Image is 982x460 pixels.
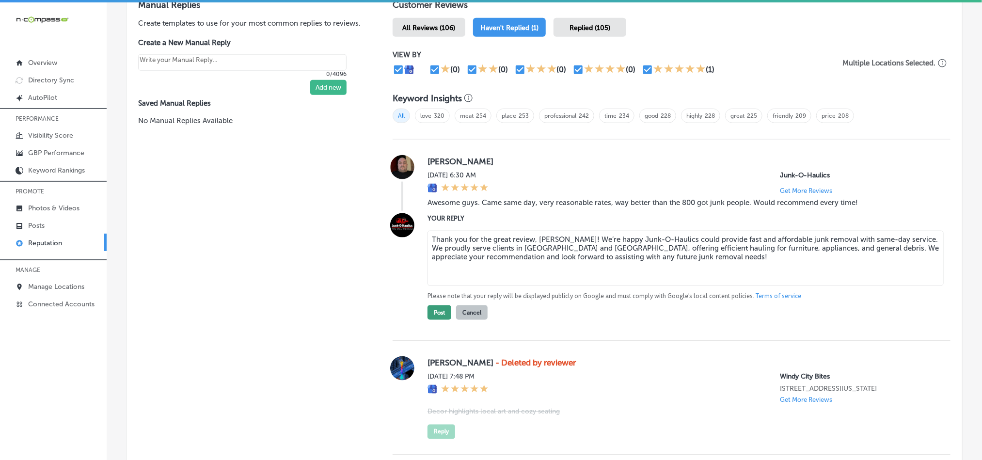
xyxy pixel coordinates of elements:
[686,112,702,119] a: highly
[434,112,444,119] a: 320
[428,157,935,166] label: [PERSON_NAME]
[584,64,626,76] div: 4 Stars
[619,112,629,119] a: 234
[138,115,362,126] p: No Manual Replies Available
[138,71,347,78] p: 0/4096
[838,112,849,119] a: 208
[428,171,489,179] label: [DATE] 6:30 AM
[138,38,347,47] label: Create a New Manual Reply
[780,372,935,381] p: Windy City Bites
[441,384,489,395] div: 5 Stars
[780,384,935,393] p: 114 N Indiana Ave
[428,358,935,367] label: [PERSON_NAME]
[420,112,431,119] a: love
[428,215,935,222] label: YOUR REPLY
[645,112,658,119] a: good
[428,372,489,381] label: [DATE] 7:48 PM
[138,99,362,108] label: Saved Manual Replies
[428,231,944,286] textarea: Thank you for the great review, [PERSON_NAME]! We’re happy Junk-O-Haulics could provide fast and ...
[773,112,793,119] a: friendly
[780,397,832,404] p: Get More Reviews
[780,187,832,194] p: Get More Reviews
[747,112,757,119] a: 225
[705,112,715,119] a: 228
[626,65,635,74] div: (0)
[428,292,935,301] p: Please note that your reply will be displayed publicly on Google and must comply with Google's lo...
[28,222,45,230] p: Posts
[480,24,539,32] span: Haven't Replied (1)
[730,112,744,119] a: great
[544,112,576,119] a: professional
[28,149,84,157] p: GBP Performance
[16,15,69,24] img: 660ab0bf-5cc7-4cb8-ba1c-48b5ae0f18e60NCTV_CLogo_TV_Black_-500x88.png
[441,64,450,76] div: 1 Star
[393,93,462,104] h3: Keyword Insights
[28,94,57,102] p: AutoPilot
[138,18,362,29] p: Create templates to use for your most common replies to reviews.
[478,64,498,76] div: 2 Stars
[138,54,347,71] textarea: Create your Quick Reply
[390,213,414,238] img: Image
[428,425,455,439] button: Reply
[456,305,488,320] button: Cancel
[557,65,567,74] div: (0)
[526,64,557,76] div: 3 Stars
[495,358,576,367] strong: - Deleted by reviewer
[756,292,801,301] a: Terms of service
[441,183,489,194] div: 5 Stars
[28,239,62,247] p: Reputation
[28,76,74,84] p: Directory Sync
[393,50,839,59] p: VIEW BY
[28,300,95,308] p: Connected Accounts
[476,112,486,119] a: 254
[428,408,935,416] blockquote: Decor highlights local art and cozy seating
[28,204,79,212] p: Photos & Videos
[428,198,935,207] blockquote: Awesome guys. Came same day, very reasonable rates, way better than the 800 got junk people. Woul...
[28,131,73,140] p: Visibility Score
[28,283,84,291] p: Manage Locations
[519,112,529,119] a: 253
[653,64,706,76] div: 5 Stars
[403,24,456,32] span: All Reviews (106)
[393,109,410,123] span: All
[460,112,474,119] a: meat
[450,65,460,74] div: (0)
[706,65,714,74] div: (1)
[28,59,57,67] p: Overview
[502,112,516,119] a: place
[498,65,508,74] div: (0)
[570,24,610,32] span: Replied (105)
[428,305,451,320] button: Post
[822,112,836,119] a: price
[579,112,589,119] a: 242
[604,112,617,119] a: time
[780,171,935,179] p: Junk-O-Haulics
[310,80,347,95] button: Add new
[661,112,671,119] a: 228
[842,59,936,67] p: Multiple Locations Selected.
[795,112,806,119] a: 209
[28,166,85,174] p: Keyword Rankings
